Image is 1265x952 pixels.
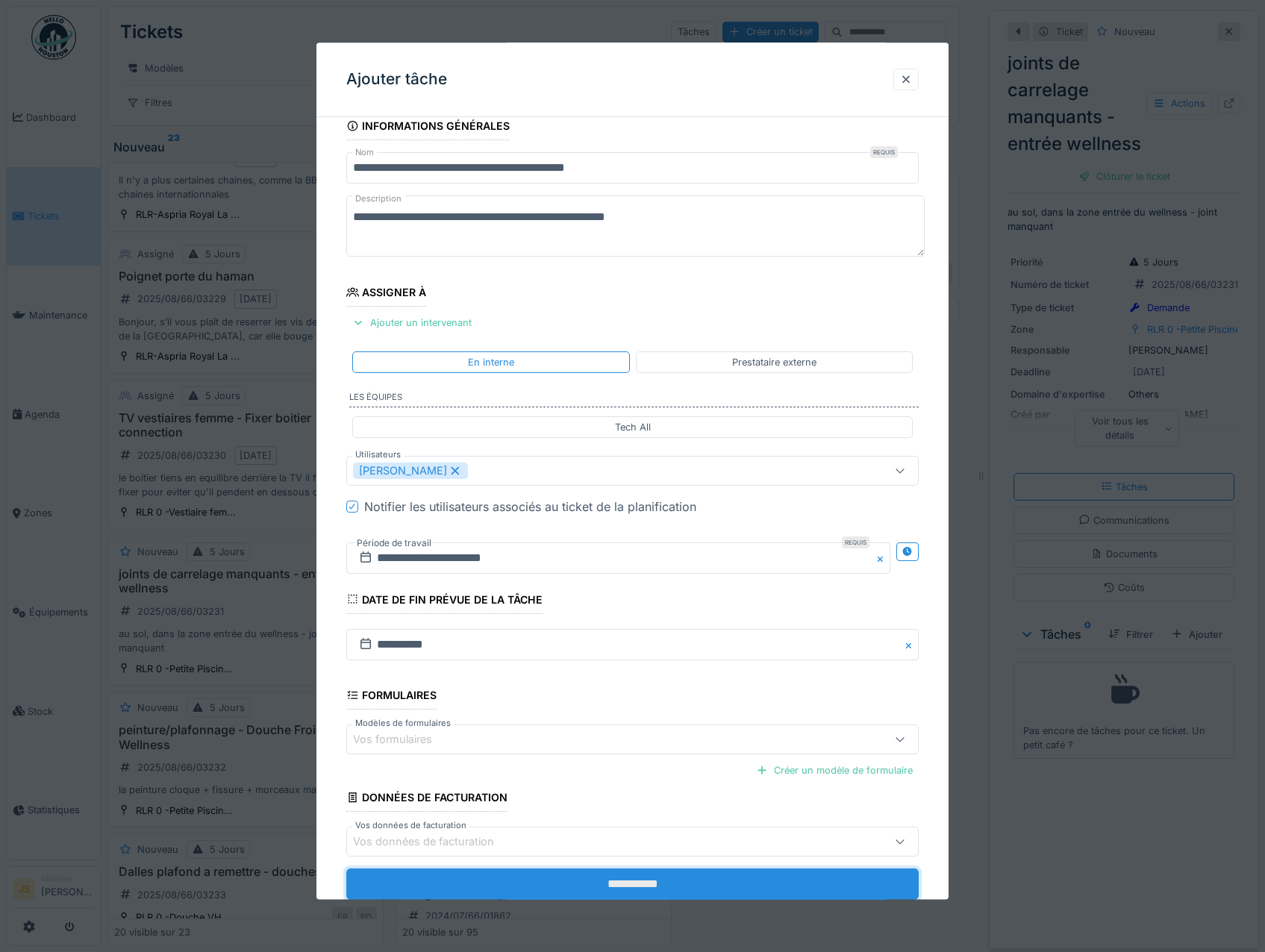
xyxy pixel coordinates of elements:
[750,760,919,780] div: Créer un modèle de formulaire
[732,355,816,369] div: Prestataire externe
[346,787,508,812] div: Données de facturation
[352,717,454,730] label: Modèles de formulaires
[352,147,377,160] label: Nom
[615,420,651,434] div: Tech All
[346,589,543,614] div: Date de fin prévue de la tâche
[349,391,919,407] label: Les équipes
[352,448,404,461] label: Utilisateurs
[364,498,696,516] div: Notifier les utilisateurs associés au ticket de la planification
[346,282,427,307] div: Assigner à
[353,463,468,479] div: [PERSON_NAME]
[346,115,510,140] div: Informations générales
[468,355,514,369] div: En interne
[874,542,890,574] button: Close
[352,820,469,833] label: Vos données de facturation
[346,313,478,333] div: Ajouter un intervenant
[355,535,433,551] label: Période de travail
[842,536,869,548] div: Requis
[353,834,515,851] div: Vos données de facturation
[902,629,919,660] button: Close
[346,70,447,89] h3: Ajouter tâche
[870,147,898,159] div: Requis
[353,732,453,748] div: Vos formulaires
[352,190,405,209] label: Description
[346,684,437,710] div: Formulaires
